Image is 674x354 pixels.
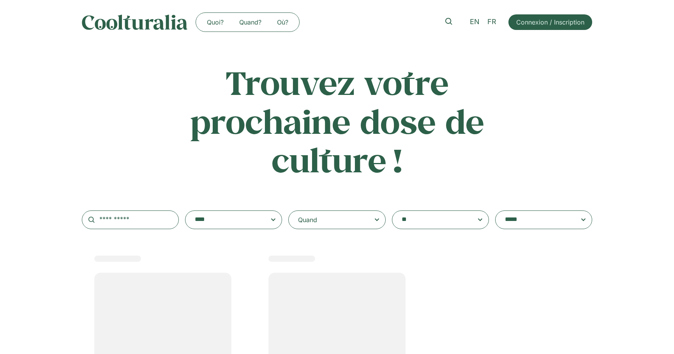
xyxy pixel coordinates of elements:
textarea: Search [195,214,257,225]
textarea: Search [505,214,567,225]
span: FR [487,18,496,26]
nav: Menu [199,16,296,28]
a: FR [483,16,500,28]
a: Connexion / Inscription [508,14,592,30]
h2: Trouvez votre prochaine dose de culture ! [184,63,490,179]
textarea: Search [402,214,464,225]
a: Quand? [231,16,269,28]
div: Quand [298,215,317,224]
span: Connexion / Inscription [516,18,584,27]
a: Où? [269,16,296,28]
a: EN [466,16,483,28]
span: EN [470,18,480,26]
a: Quoi? [199,16,231,28]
